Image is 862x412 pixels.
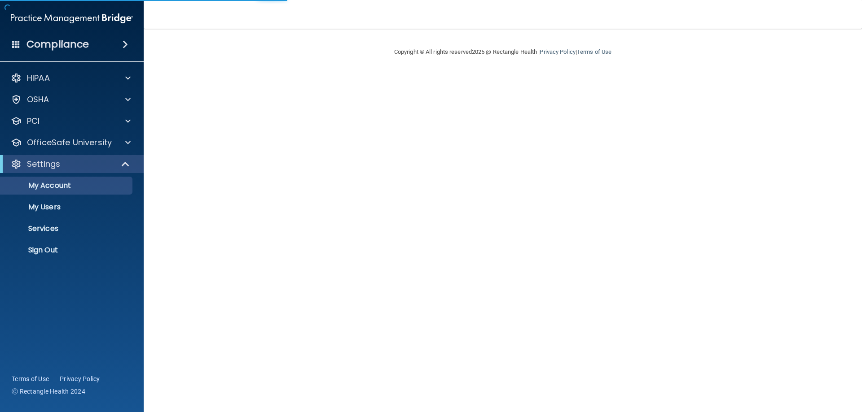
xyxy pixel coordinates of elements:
[27,116,40,126] p: PCI
[27,73,50,83] p: HIPAA
[12,374,49,383] a: Terms of Use
[26,38,89,51] h4: Compliance
[11,137,131,148] a: OfficeSafe University
[6,181,128,190] p: My Account
[11,73,131,83] a: HIPAA
[60,374,100,383] a: Privacy Policy
[11,116,131,126] a: PCI
[6,246,128,255] p: Sign Out
[6,203,128,212] p: My Users
[577,48,611,55] a: Terms of Use
[339,38,667,66] div: Copyright © All rights reserved 2025 @ Rectangle Health | |
[540,48,575,55] a: Privacy Policy
[27,94,49,105] p: OSHA
[27,159,60,169] p: Settings
[11,94,131,105] a: OSHA
[11,159,130,169] a: Settings
[6,224,128,233] p: Services
[11,9,133,27] img: PMB logo
[12,387,85,396] span: Ⓒ Rectangle Health 2024
[27,137,112,148] p: OfficeSafe University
